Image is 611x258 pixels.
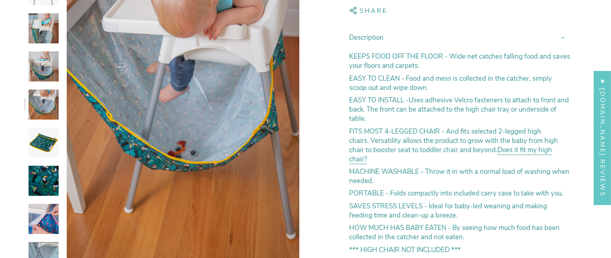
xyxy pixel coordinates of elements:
[349,189,570,198] p: Folds compactly into included carry case to take with you.
[349,74,570,92] p: Food and mess is collected in the catcher, simply scoop out and wipe down.
[349,95,404,105] strong: EASY TO INSTALL
[594,71,611,204] div: Click to open Judge.me floating reviews tab
[349,95,570,123] p: -
[349,223,452,232] strong: HOW MUCH HAS BABY EATEN -
[349,26,570,49] summary: Description
[349,127,441,136] strong: FITS MOST 4-LEGGED CHAIR
[349,127,570,164] p: - And fits selected 2-legged high chairs. Versatility allows the product to grow with the baby fr...
[349,2,388,19] button: Share
[349,189,390,198] strong: PORTABLE -
[360,6,388,17] span: Share
[349,145,552,166] a: Does it fit my high chair?
[349,52,570,71] p: - Wide net catches falling food and saves your floors and carpets.
[349,245,461,254] strong: *** HIGH CHAIR NOT INCLUDED ***
[349,95,569,123] span: Uses adhesive Velcro fasteners to attach to front and back. The front can be attached to the high...
[349,223,570,242] p: By seeing how much food has been collected in the catcher and not eaten.
[349,201,424,211] strong: SAVES STRESS LEVELS
[349,167,421,176] strong: MACHINE WASHABLE
[349,167,570,185] p: - Throw it in with a normal load of washing when needed.
[349,52,445,61] strong: KEEPS FOOD OFF THE FLOOR
[349,74,406,83] strong: EASY TO CLEAN -
[349,201,570,220] p: - Ideal for baby-led weaning and making feeding time and clean-up a breeze.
